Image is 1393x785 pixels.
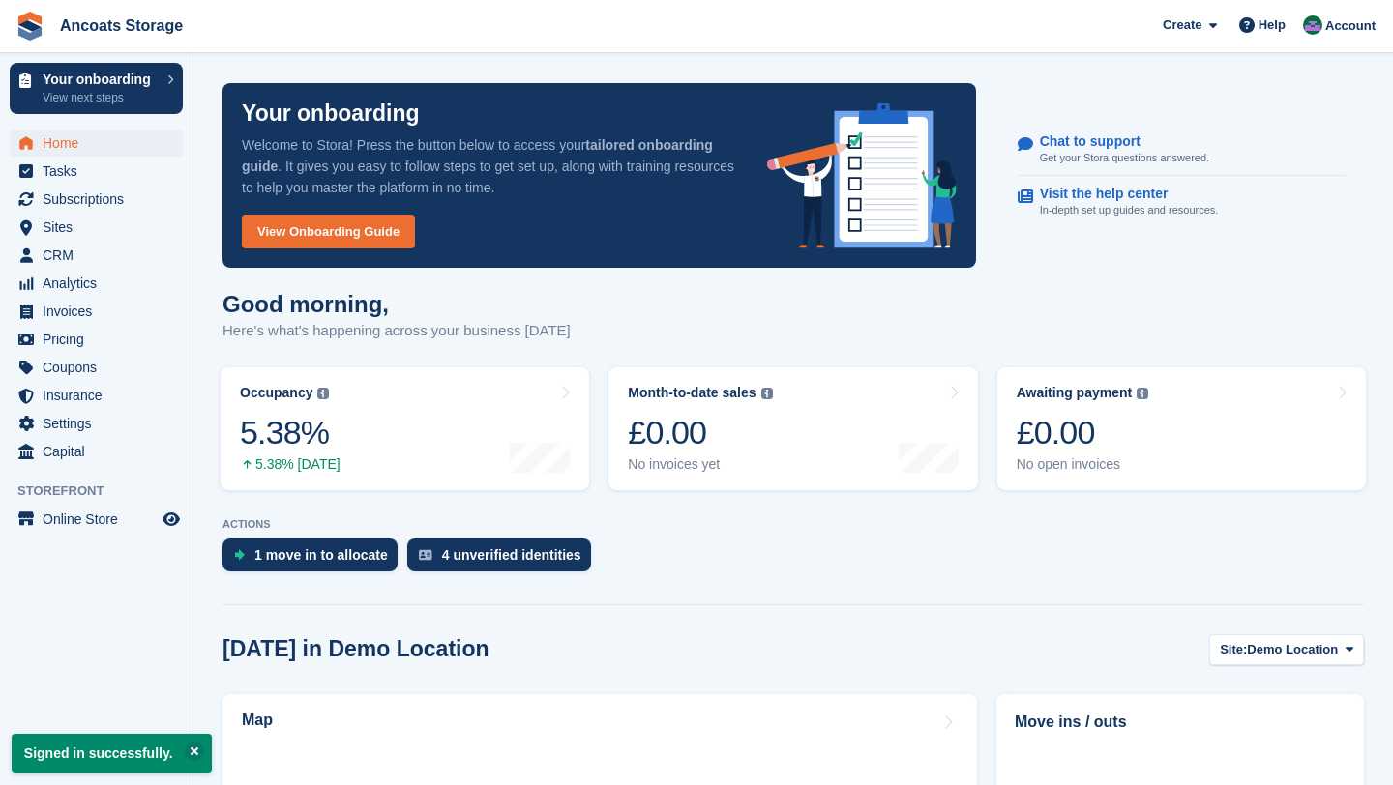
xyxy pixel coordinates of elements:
[160,508,183,531] a: Preview store
[240,413,341,452] div: 5.38%
[12,734,212,773] p: Signed in successfully.
[43,326,159,353] span: Pricing
[1040,150,1209,166] p: Get your Stora questions answered.
[10,130,183,157] a: menu
[222,518,1364,531] p: ACTIONS
[242,215,415,248] a: View Onboarding Guide
[43,130,159,157] span: Home
[1017,413,1149,452] div: £0.00
[43,73,158,86] p: Your onboarding
[240,385,312,401] div: Occupancy
[1247,640,1338,659] span: Demo Location
[10,354,183,381] a: menu
[419,549,432,561] img: verify_identity-adf6edd0f0f0b5bbfe63781bf79b02c33cf7c696d77639b501bdc392416b5a36.svg
[242,134,736,198] p: Welcome to Stora! Press the button below to access your . It gives you easy to follow steps to ge...
[43,186,159,213] span: Subscriptions
[43,506,159,533] span: Online Store
[608,367,977,490] a: Month-to-date sales £0.00 No invoices yet
[221,367,589,490] a: Occupancy 5.38% 5.38% [DATE]
[43,438,159,465] span: Capital
[10,298,183,325] a: menu
[43,214,159,241] span: Sites
[240,456,341,473] div: 5.38% [DATE]
[442,547,581,563] div: 4 unverified identities
[1040,202,1219,218] p: In-depth set up guides and resources.
[1163,15,1201,35] span: Create
[43,354,159,381] span: Coupons
[628,385,756,401] div: Month-to-date sales
[1325,16,1376,36] span: Account
[254,547,388,563] div: 1 move in to allocate
[1040,186,1203,202] p: Visit the help center
[222,636,489,662] h2: [DATE] in Demo Location
[1017,385,1133,401] div: Awaiting payment
[10,410,183,437] a: menu
[43,410,159,437] span: Settings
[1018,176,1346,228] a: Visit the help center In-depth set up guides and resources.
[43,382,159,409] span: Insurance
[761,388,773,399] img: icon-info-grey-7440780725fd019a000dd9b08b2336e03edf1995a4989e88bcd33f0948082b44.svg
[10,326,183,353] a: menu
[10,158,183,185] a: menu
[43,89,158,106] p: View next steps
[997,367,1366,490] a: Awaiting payment £0.00 No open invoices
[242,712,273,729] h2: Map
[1259,15,1286,35] span: Help
[1018,124,1346,177] a: Chat to support Get your Stora questions answered.
[1017,456,1149,473] div: No open invoices
[222,320,571,342] p: Here's what's happening across your business [DATE]
[10,382,183,409] a: menu
[43,242,159,269] span: CRM
[10,63,183,114] a: Your onboarding View next steps
[407,538,601,581] a: 4 unverified identities
[628,413,772,452] div: £0.00
[1137,388,1148,399] img: icon-info-grey-7440780725fd019a000dd9b08b2336e03edf1995a4989e88bcd33f0948082b44.svg
[15,12,44,41] img: stora-icon-8386f47178a22dfd0bd8f6a31ec36ba5ce8667c1dd55bd0f319d3a0aa187defe.svg
[10,242,183,269] a: menu
[222,538,407,581] a: 1 move in to allocate
[10,270,183,297] a: menu
[1220,640,1247,659] span: Site:
[10,186,183,213] a: menu
[1209,634,1364,666] button: Site: Demo Location
[10,214,183,241] a: menu
[10,438,183,465] a: menu
[767,103,957,248] img: onboarding-info-6c161a55d2c0e0a8cae90662b2fe09162a5109e8cc188191df67fb4f79e88e88.svg
[242,102,420,125] p: Your onboarding
[43,270,159,297] span: Analytics
[317,388,329,399] img: icon-info-grey-7440780725fd019a000dd9b08b2336e03edf1995a4989e88bcd33f0948082b44.svg
[43,158,159,185] span: Tasks
[1015,711,1346,734] h2: Move ins / outs
[43,298,159,325] span: Invoices
[10,506,183,533] a: menu
[222,291,571,317] h1: Good morning,
[628,456,772,473] div: No invoices yet
[1040,133,1194,150] p: Chat to support
[234,549,245,561] img: move_ins_to_allocate_icon-fdf77a2bb77ea45bf5b3d319d69a93e2d87916cf1d5bf7949dd705db3b84f3ca.svg
[17,481,193,501] span: Storefront
[52,10,191,42] a: Ancoats Storage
